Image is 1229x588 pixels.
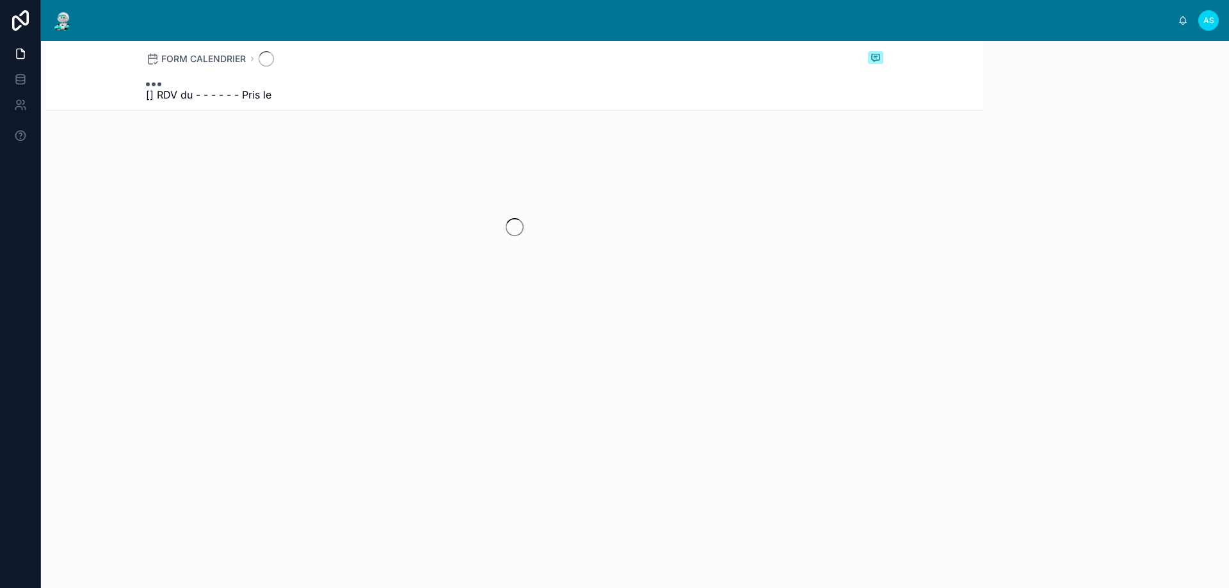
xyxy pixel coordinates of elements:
[161,52,246,65] span: FORM CALENDRIER
[146,52,246,65] a: FORM CALENDRIER
[84,18,1178,23] div: scrollable content
[1203,15,1214,26] span: AS
[146,87,271,102] span: [] RDV du - - - - - - Pris le
[51,10,74,31] img: App logo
